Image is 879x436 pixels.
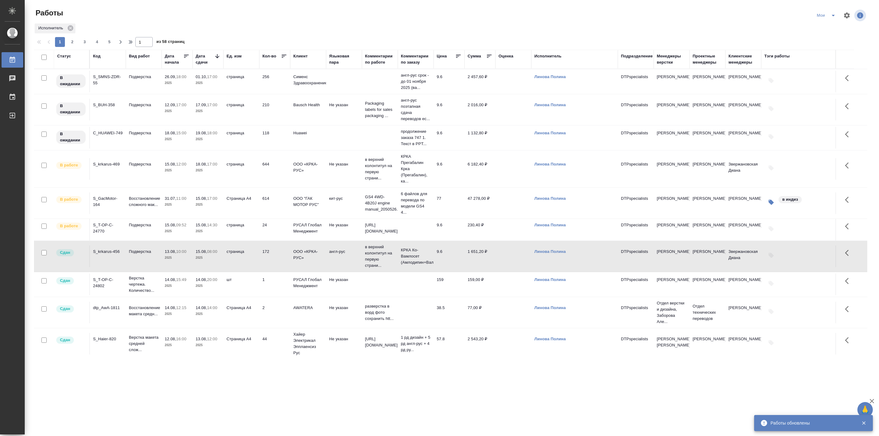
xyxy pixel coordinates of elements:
td: Страница А4 [223,333,259,354]
p: [URL][DOMAIN_NAME] [365,222,395,234]
a: Линова Полина [534,131,566,135]
div: Клиентские менеджеры [728,53,758,65]
td: 1 651,20 ₽ [465,245,495,267]
p: 2025 [196,311,220,317]
button: Здесь прячутся важные кнопки [841,219,856,234]
div: Код [93,53,100,59]
div: Языковая пара [329,53,359,65]
div: Исполнитель назначен, приступать к работе пока рано [56,102,86,116]
p: [PERSON_NAME] [657,249,686,255]
p: 15:00 [176,131,186,135]
div: Комментарии по работе [365,53,395,65]
p: [PERSON_NAME] [657,161,686,167]
div: S_Haier-820 [93,336,123,342]
p: В ожидании [60,103,82,115]
p: GS4 4WD-4B20J engine manual_2050526.p... [365,194,395,212]
p: 2025 [165,167,189,174]
div: Менеджер проверил работу исполнителя, передает ее на следующий этап [56,277,86,285]
p: 15.08, [196,223,207,227]
a: Линова Полина [534,277,566,282]
td: Не указан [326,219,362,241]
div: Исполнитель выполняет работу [56,222,86,230]
p: в индиз [782,196,798,203]
p: КРКА Ко-Вамлосет (Амлодипин+Валсартан... [401,247,431,266]
button: Здесь прячутся важные кнопки [841,302,856,317]
button: Добавить тэги [764,277,778,290]
td: [PERSON_NAME] [690,158,725,180]
p: 2025 [196,108,220,114]
td: Не указан [326,302,362,323]
p: 09:52 [176,223,186,227]
div: Вид работ [129,53,150,59]
td: DTPspecialists [618,192,654,214]
button: 4 [92,37,102,47]
div: S_T-OP-C-24802 [93,277,123,289]
div: Оценка [499,53,513,59]
div: Клиент [293,53,308,59]
td: 2 457,60 ₽ [465,71,495,92]
p: [PERSON_NAME] [657,222,686,228]
td: DTPspecialists [618,219,654,241]
td: англ-рус [326,245,362,267]
td: [PERSON_NAME] [690,99,725,120]
div: Кол-во [262,53,276,59]
td: DTPspecialists [618,274,654,295]
p: 2025 [165,342,189,348]
span: из 58 страниц [156,38,185,47]
span: Посмотреть информацию [854,10,867,21]
p: 2025 [196,80,220,86]
p: 15.08, [165,162,176,166]
td: 1 132,80 ₽ [465,127,495,149]
p: 20:00 [207,277,217,282]
p: 17:00 [176,103,186,107]
button: Добавить тэги [764,336,778,350]
a: Линова Полина [534,249,566,254]
td: 9.6 [434,127,465,149]
p: 2025 [196,228,220,234]
p: 15.08, [196,196,207,201]
div: Проектные менеджеры [693,53,722,65]
td: страница [223,127,259,149]
div: Исполнитель выполняет работу [56,195,86,204]
div: S_SMNS-ZDR-55 [93,74,123,86]
p: 2025 [196,202,220,208]
p: 01.10, [196,74,207,79]
p: [PERSON_NAME] [657,102,686,108]
div: Работы обновлены [771,420,852,426]
div: Исполнитель [35,23,75,33]
div: Менеджер проверил работу исполнителя, передает ее на следующий этап [56,336,86,344]
td: 2 016,00 ₽ [465,99,495,120]
td: Отдел технических переводов [690,300,725,325]
td: Страница А4 [223,302,259,323]
td: DTPspecialists [618,245,654,267]
div: S_krkarus-469 [93,161,123,167]
button: Добавить тэги [764,161,778,175]
p: 2025 [196,167,220,174]
button: Добавить тэги [764,222,778,236]
p: 2025 [165,202,189,208]
p: 14:30 [207,223,217,227]
div: Ед. изм [227,53,242,59]
div: S_T-OP-C-24770 [93,222,123,234]
td: [PERSON_NAME] [725,219,761,241]
div: Сумма [468,53,481,59]
p: 26.09, [165,74,176,79]
p: разверстка в ворд фото сохранить htt... [365,303,395,322]
p: Хайер Электрикал Эпплаенсиз Рус [293,331,323,356]
span: 5 [104,39,114,45]
button: 5 [104,37,114,47]
p: англ-рус поэтапная сдача переводов ес... [401,97,431,122]
p: 11:00 [176,196,186,201]
td: DTPspecialists [618,127,654,149]
p: В работе [60,223,78,229]
p: 10:00 [176,249,186,254]
td: DTPspecialists [618,158,654,180]
td: [PERSON_NAME] [690,219,725,241]
td: 9.6 [434,219,465,241]
div: Менеджер проверил работу исполнителя, передает ее на следующий этап [56,305,86,313]
td: 44 [259,333,290,354]
div: Исполнитель назначен, приступать к работе пока рано [56,130,86,145]
p: ООО "ГАК МОТОР РУС" [293,195,323,208]
button: Изменить тэги [764,195,778,209]
button: Здесь прячутся важные кнопки [841,245,856,260]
